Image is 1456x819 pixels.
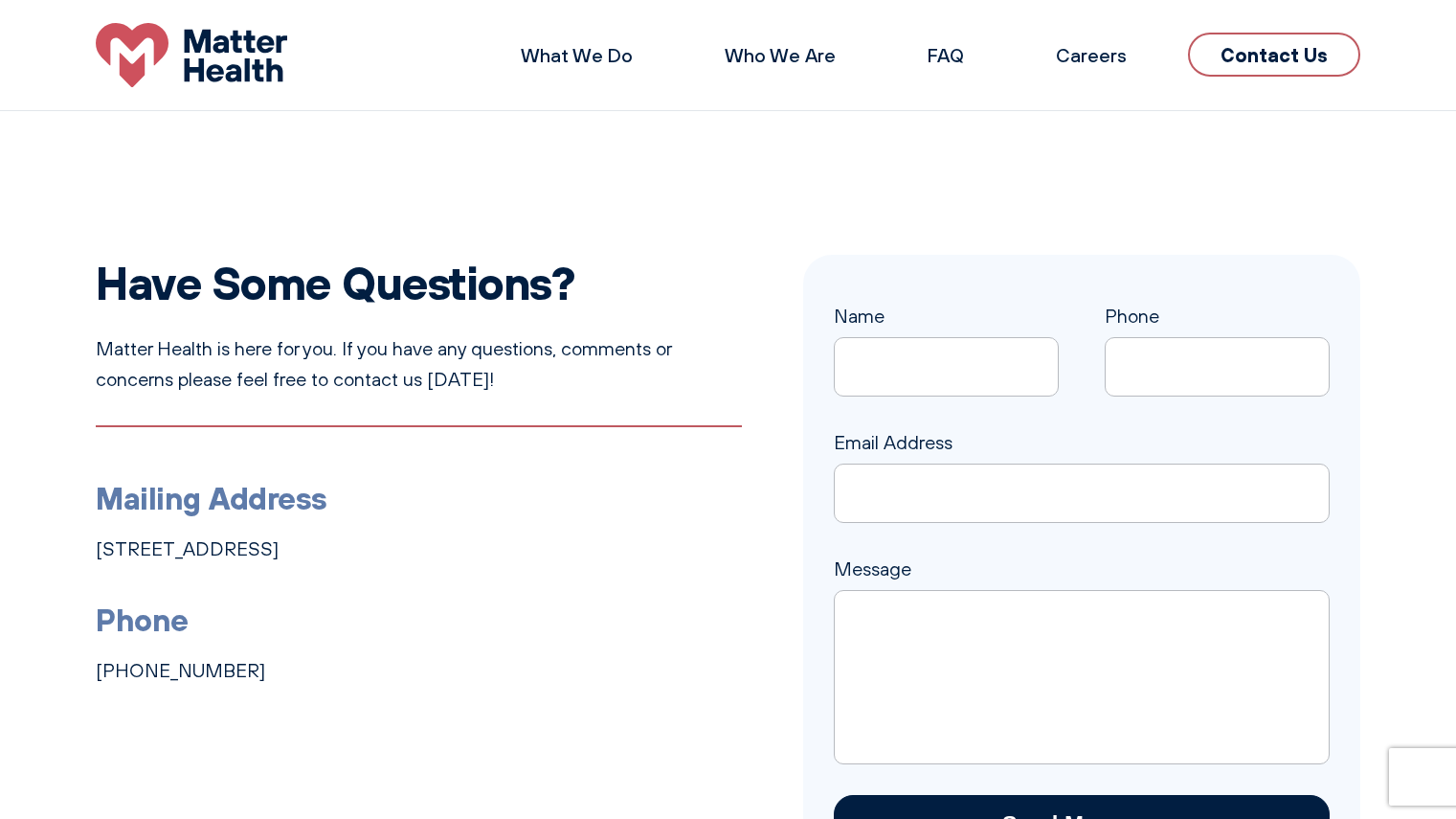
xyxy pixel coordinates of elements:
a: FAQ [928,43,964,67]
h3: Phone [96,595,742,644]
label: Message [834,557,1330,611]
label: Email Address [834,431,1330,500]
input: Phone [1105,337,1330,397]
label: Phone [1105,305,1330,374]
a: Careers [1056,43,1127,67]
a: [STREET_ADDRESS] [96,537,279,560]
a: [PHONE_NUMBER] [96,659,265,682]
h2: Have Some Questions? [96,255,742,310]
p: Matter Health is here for you. If you have any questions, comments or concerns please feel free t... [96,333,742,395]
a: Who We Are [725,43,836,67]
input: Name [834,337,1059,397]
a: Contact Us [1188,33,1360,77]
h3: Mailing Address [96,473,742,522]
label: Name [834,305,1059,374]
a: What We Do [521,43,633,67]
textarea: Message [834,590,1330,764]
input: Email Address [834,464,1330,523]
